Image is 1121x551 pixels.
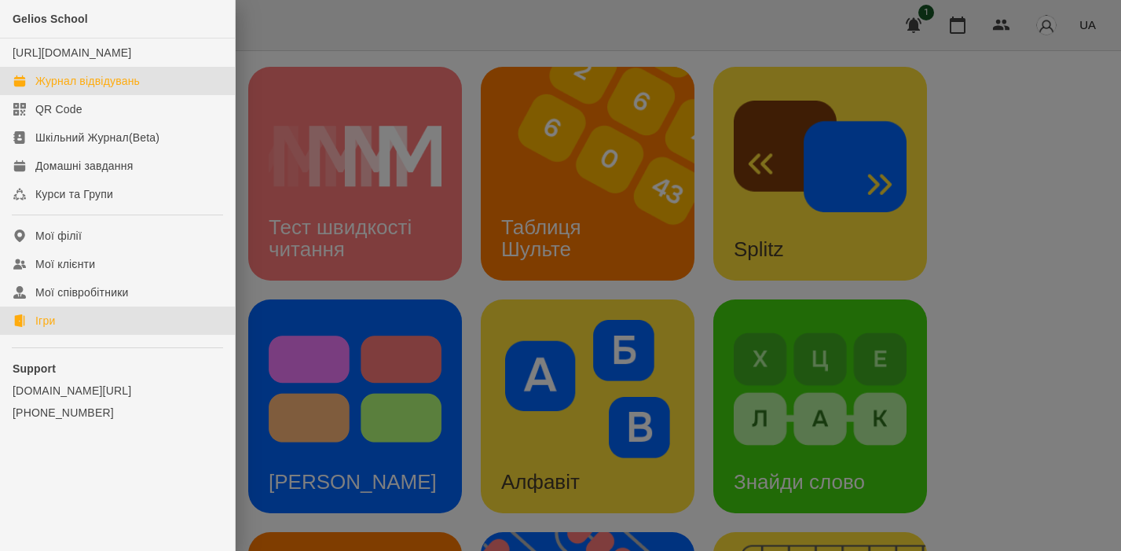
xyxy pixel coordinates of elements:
[35,228,82,244] div: Мої філії
[35,256,95,272] div: Мої клієнти
[13,405,222,421] a: [PHONE_NUMBER]
[35,186,113,202] div: Курси та Групи
[35,158,133,174] div: Домашні завдання
[35,130,159,145] div: Шкільний Журнал(Beta)
[13,13,88,25] span: Gelios School
[35,285,129,300] div: Мої співробітники
[13,46,131,59] a: [URL][DOMAIN_NAME]
[35,313,55,329] div: Ігри
[35,101,82,117] div: QR Code
[35,73,140,89] div: Журнал відвідувань
[13,383,222,399] a: [DOMAIN_NAME][URL]
[13,361,222,377] p: Support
